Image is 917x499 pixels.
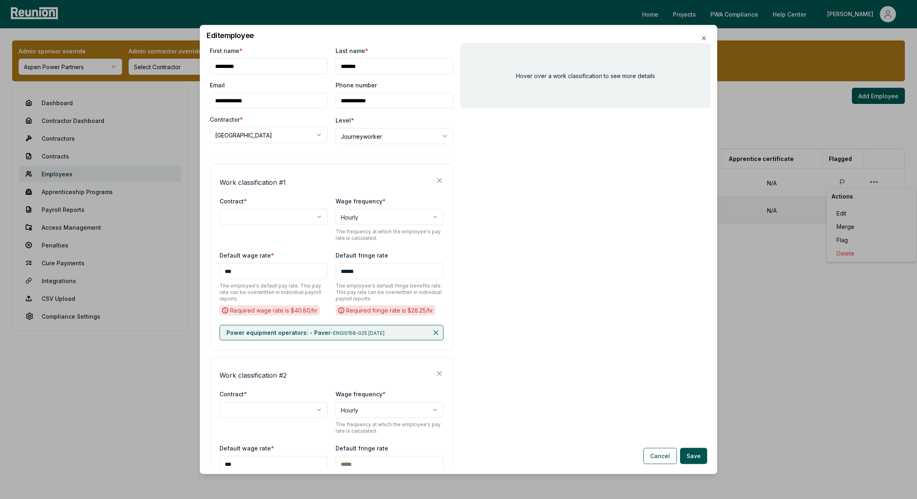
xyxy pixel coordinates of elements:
h4: Work classification # 1 [220,178,286,187]
label: Default wage rate [220,252,274,259]
label: Default fringe rate [336,445,388,452]
h4: Work classification # 2 [220,370,287,380]
p: The employee's default pay rate. This pay rate can be overwritten in individual payroll reports. [220,283,327,302]
p: The employee's default fringe benefits rate. This pay rate can be overwritten in individual payro... [336,283,444,302]
p: The frequency at which the employee's pay rate is calculated. [336,228,444,241]
label: Wage frequency [336,198,386,205]
label: Email [210,81,225,89]
span: ENGI0158-025 [DATE] [333,330,385,336]
label: First name [210,47,243,55]
h2: Edit employee [207,32,710,39]
button: Save [680,448,707,464]
label: Contractor [210,115,243,124]
label: Default wage rate [220,445,274,452]
label: Wage frequency [336,391,386,398]
label: Phone number [336,81,377,89]
label: Default fringe rate [336,252,388,259]
label: Contract [220,198,247,205]
p: - [226,329,385,337]
button: Cancel [643,448,677,464]
label: Contract [220,391,247,398]
label: Last name [336,47,368,55]
span: Power equipment operators: - Paver [226,329,331,336]
div: Required wage rate is $ 40.80 /hr [220,305,320,316]
p: The frequency at which the employee's pay rate is calculated. [336,421,444,434]
p: Hover over a work classification to see more details [516,71,655,80]
label: Level [336,117,354,124]
div: Required fringe rate is $ 28.25 /hr [336,305,435,316]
